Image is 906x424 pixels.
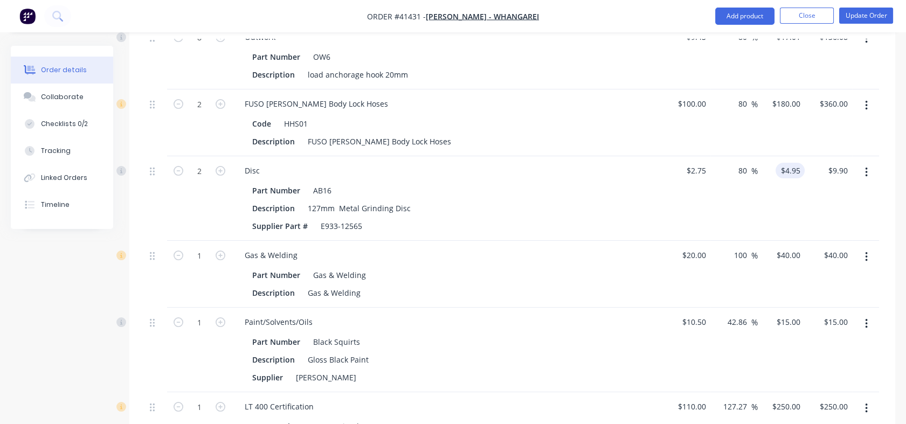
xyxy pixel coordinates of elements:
[316,218,366,234] div: E933-12565
[309,267,370,283] div: Gas & Welding
[715,8,774,25] button: Add product
[280,116,312,131] div: HHS01
[41,200,70,210] div: Timeline
[248,352,299,367] div: Description
[248,134,299,149] div: Description
[248,334,305,350] div: Part Number
[303,285,365,301] div: Gas & Welding
[309,49,335,65] div: OW6
[19,8,36,24] img: Factory
[426,11,539,22] a: [PERSON_NAME] - Whangarei
[236,163,268,178] div: Disc
[751,165,758,177] span: %
[309,334,364,350] div: Black Squirts
[236,96,397,112] div: FUSO [PERSON_NAME] Body Lock Hoses
[751,249,758,262] span: %
[41,173,87,183] div: Linked Orders
[236,314,321,330] div: Paint/Solvents/Oils
[248,370,287,385] div: Supplier
[303,67,412,82] div: load anchorage hook 20mm
[248,49,305,65] div: Part Number
[309,183,336,198] div: AB16
[248,116,275,131] div: Code
[248,285,299,301] div: Description
[11,84,113,110] button: Collaborate
[751,98,758,110] span: %
[248,218,312,234] div: Supplier Part #
[248,267,305,283] div: Part Number
[839,8,893,24] button: Update Order
[41,119,88,129] div: Checklists 0/2
[751,316,758,329] span: %
[11,137,113,164] button: Tracking
[41,65,87,75] div: Order details
[248,67,299,82] div: Description
[11,110,113,137] button: Checklists 0/2
[303,134,455,149] div: FUSO [PERSON_NAME] Body Lock Hoses
[367,11,426,22] span: Order #41431 -
[248,200,299,216] div: Description
[41,146,71,156] div: Tracking
[236,399,322,414] div: LT 400 Certification
[780,8,834,24] button: Close
[41,92,84,102] div: Collaborate
[303,352,373,367] div: Gloss Black Paint
[11,164,113,191] button: Linked Orders
[248,183,305,198] div: Part Number
[11,57,113,84] button: Order details
[11,191,113,218] button: Timeline
[292,370,361,385] div: [PERSON_NAME]
[303,200,415,216] div: 127mm Metal Grinding Disc
[751,401,758,413] span: %
[236,247,306,263] div: Gas & Welding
